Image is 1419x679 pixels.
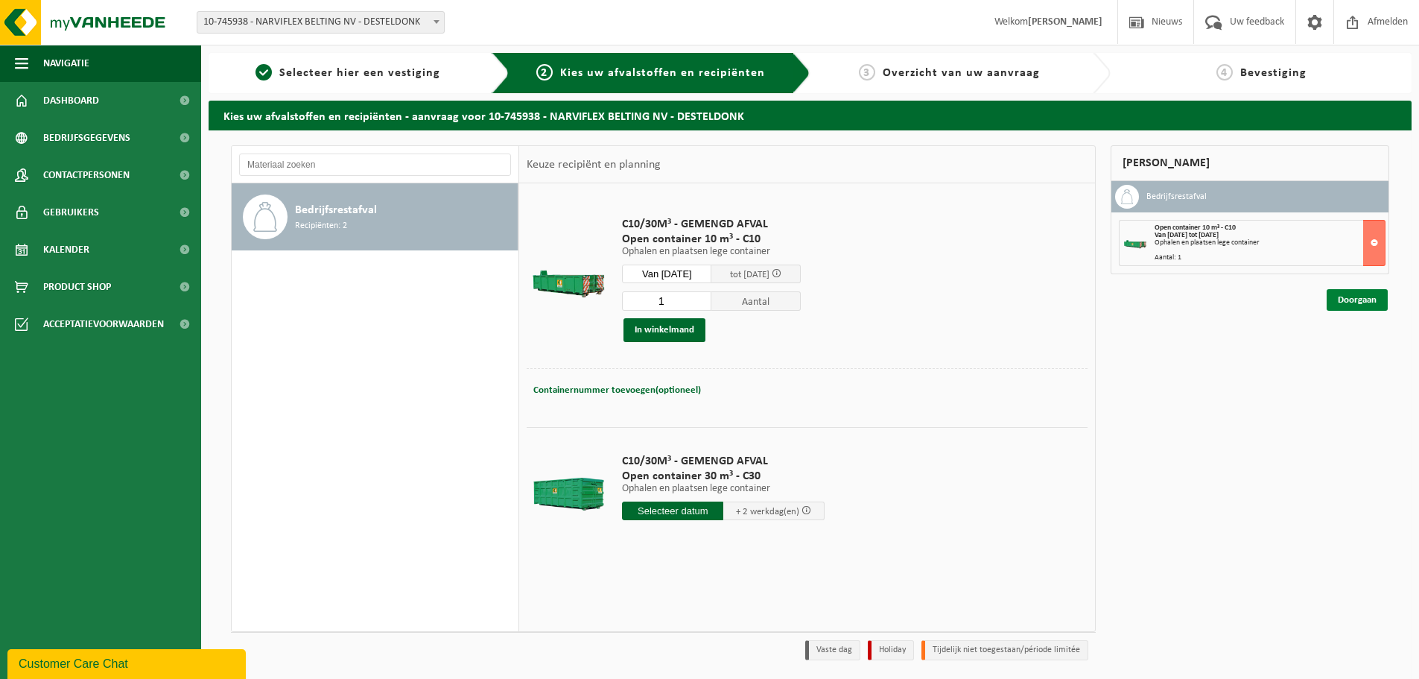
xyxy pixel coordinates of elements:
li: Holiday [868,640,914,660]
a: 1Selecteer hier een vestiging [216,64,480,82]
span: C10/30M³ - GEMENGD AFVAL [622,217,801,232]
span: Kalender [43,231,89,268]
button: Bedrijfsrestafval Recipiënten: 2 [232,183,518,250]
span: Kies uw afvalstoffen en recipiënten [560,67,765,79]
div: Ophalen en plaatsen lege container [1155,239,1385,247]
span: Navigatie [43,45,89,82]
strong: Van [DATE] tot [DATE] [1155,231,1219,239]
span: Open container 10 m³ - C10 [622,232,801,247]
input: Materiaal zoeken [239,154,511,176]
button: Containernummer toevoegen(optioneel) [532,380,702,401]
span: tot [DATE] [730,270,769,280]
input: Selecteer datum [622,502,723,520]
span: 2 [536,64,553,80]
span: Recipiënten: 2 [295,219,347,233]
li: Vaste dag [805,640,860,660]
div: Aantal: 1 [1155,254,1385,262]
span: Acceptatievoorwaarden [43,306,164,343]
span: + 2 werkdag(en) [736,507,799,517]
span: Aantal [711,291,801,311]
span: Overzicht van uw aanvraag [883,67,1040,79]
span: Bevestiging [1240,67,1307,79]
span: 10-745938 - NARVIFLEX BELTING NV - DESTELDONK [197,11,445,34]
input: Selecteer datum [622,265,711,283]
iframe: chat widget [7,646,249,679]
span: 1 [255,64,272,80]
span: Selecteer hier een vestiging [279,67,440,79]
span: Open container 30 m³ - C30 [622,469,825,484]
span: Open container 10 m³ - C10 [1155,224,1236,232]
span: Containernummer toevoegen(optioneel) [533,385,701,395]
strong: [PERSON_NAME] [1028,16,1102,28]
span: Contactpersonen [43,157,130,194]
h3: Bedrijfsrestafval [1146,185,1207,209]
li: Tijdelijk niet toegestaan/période limitée [921,640,1088,660]
span: 3 [859,64,875,80]
span: Bedrijfsrestafval [295,201,377,219]
div: Keuze recipiënt en planning [519,146,668,183]
span: 4 [1216,64,1233,80]
h2: Kies uw afvalstoffen en recipiënten - aanvraag voor 10-745938 - NARVIFLEX BELTING NV - DESTELDONK [209,101,1412,130]
button: In winkelmand [623,318,705,342]
p: Ophalen en plaatsen lege container [622,484,825,494]
span: C10/30M³ - GEMENGD AFVAL [622,454,825,469]
span: Bedrijfsgegevens [43,119,130,157]
div: [PERSON_NAME] [1111,145,1389,181]
span: Gebruikers [43,194,99,231]
p: Ophalen en plaatsen lege container [622,247,801,257]
a: Doorgaan [1327,289,1388,311]
span: Product Shop [43,268,111,306]
span: Dashboard [43,82,99,119]
span: 10-745938 - NARVIFLEX BELTING NV - DESTELDONK [197,12,444,33]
